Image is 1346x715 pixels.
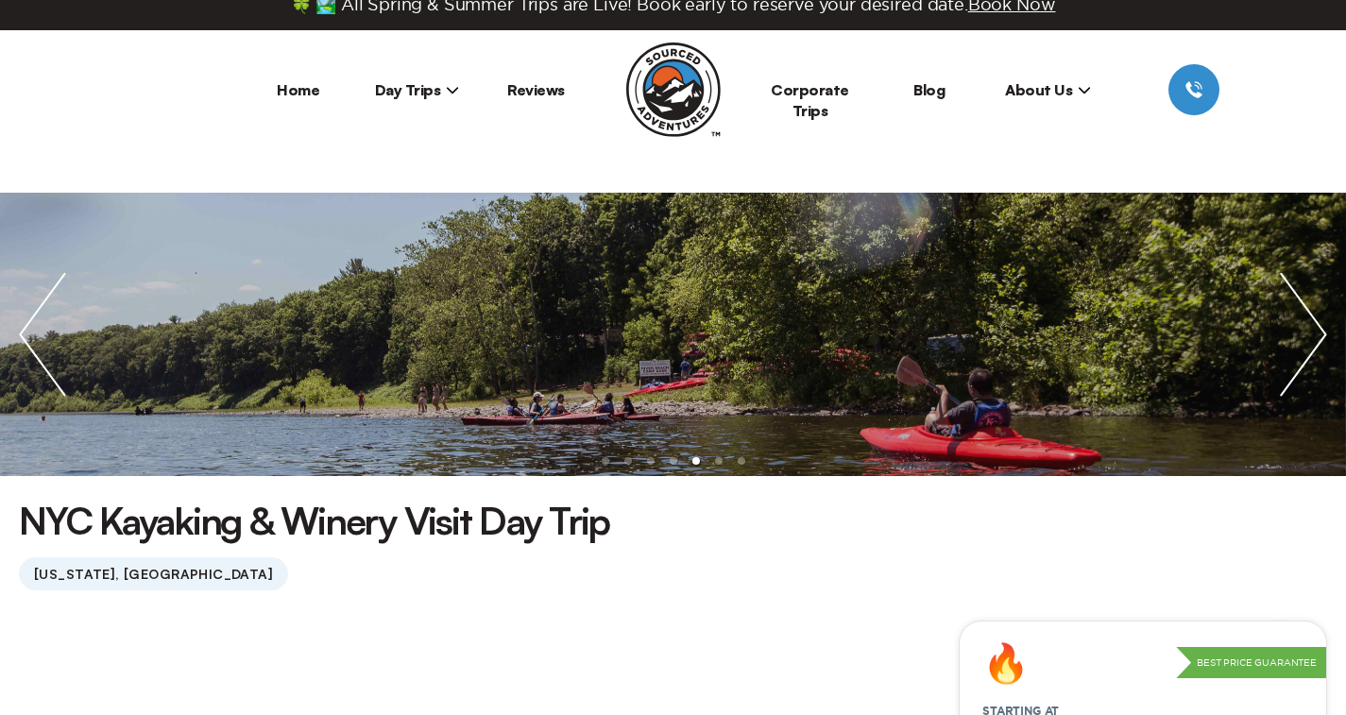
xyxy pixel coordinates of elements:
a: Reviews [507,80,565,99]
div: 🔥 [982,644,1030,682]
li: slide item 3 [647,457,655,465]
li: slide item 2 [624,457,632,465]
span: [US_STATE], [GEOGRAPHIC_DATA] [19,557,288,590]
a: Blog [913,80,945,99]
a: Corporate Trips [771,80,849,120]
img: Sourced Adventures company logo [626,43,721,137]
li: slide item 1 [602,457,609,465]
li: slide item 6 [715,457,723,465]
span: About Us [1005,80,1091,99]
li: slide item 5 [692,457,700,465]
a: Home [277,80,319,99]
li: slide item 4 [670,457,677,465]
span: Day Trips [375,80,460,99]
img: next slide / item [1261,193,1346,476]
li: slide item 7 [738,457,745,465]
p: Best Price Guarantee [1176,647,1326,679]
h1: NYC Kayaking & Winery Visit Day Trip [19,495,609,546]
